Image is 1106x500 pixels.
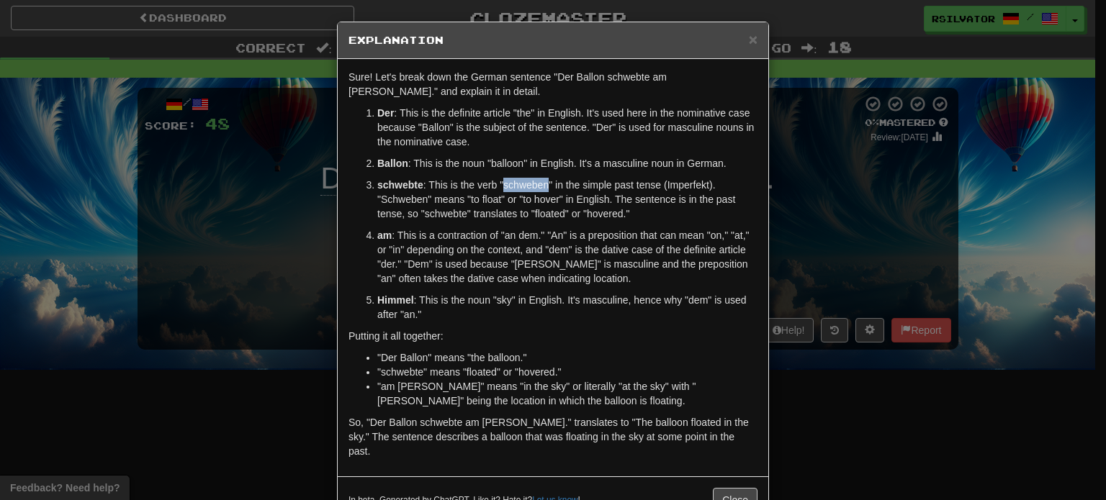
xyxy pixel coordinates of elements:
p: So, "Der Ballon schwebte am [PERSON_NAME]." translates to "The balloon floated in the sky." The s... [349,415,757,458]
strong: Der [377,107,394,119]
strong: Himmel [377,294,414,306]
button: Close [749,32,757,47]
p: : This is a contraction of "an dem." "An" is a preposition that can mean "on," "at," or "in" depe... [377,228,757,286]
p: : This is the verb "schweben" in the simple past tense (Imperfekt). "Schweben" means "to float" o... [377,178,757,221]
p: Sure! Let's break down the German sentence "Der Ballon schwebte am [PERSON_NAME]." and explain it... [349,70,757,99]
p: : This is the noun "sky" in English. It's masculine, hence why "dem" is used after "an." [377,293,757,322]
li: "schwebte" means "floated" or "hovered." [377,365,757,379]
li: "am [PERSON_NAME]" means "in the sky" or literally "at the sky" with "[PERSON_NAME]" being the lo... [377,379,757,408]
strong: am [377,229,392,241]
li: "Der Ballon" means "the balloon." [377,350,757,365]
span: × [749,31,757,47]
p: Putting it all together: [349,329,757,343]
strong: schwebte [377,179,423,191]
p: : This is the definite article "the" in English. It's used here in the nominative case because "B... [377,106,757,149]
strong: Ballon [377,158,408,169]
h5: Explanation [349,33,757,47]
p: : This is the noun "balloon" in English. It's a masculine noun in German. [377,156,757,171]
